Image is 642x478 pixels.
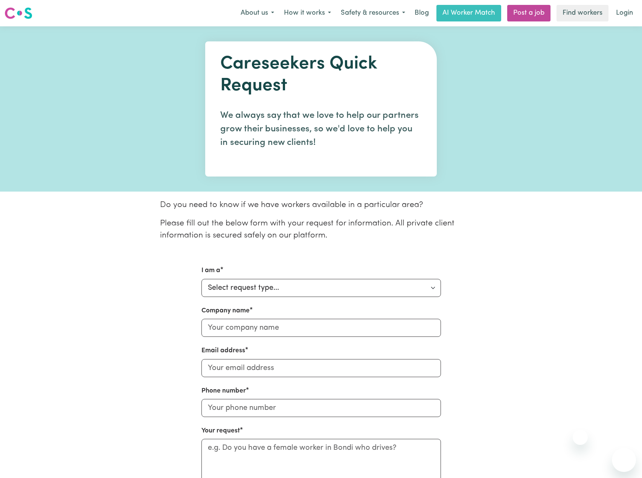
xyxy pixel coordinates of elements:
[279,5,336,21] button: How it works
[201,306,250,316] label: Company name
[5,6,32,20] img: Careseekers logo
[220,109,422,149] p: We always say that we love to help our partners grow their businesses, so we'd love to help you i...
[236,5,279,21] button: About us
[201,399,441,417] input: Your phone number
[201,359,441,377] input: Your email address
[201,346,245,356] label: Email address
[612,448,636,472] iframe: Button to launch messaging window
[410,5,433,21] a: Blog
[160,199,482,211] p: Do you need to know if we have workers available in a particular area?
[160,218,482,242] p: Please fill out the below form with your request for information. All private client information ...
[5,5,32,22] a: Careseekers logo
[436,5,501,21] a: AI Worker Match
[201,386,246,396] label: Phone number
[220,53,422,97] h1: Careseekers Quick Request
[336,5,410,21] button: Safety & resources
[573,430,588,445] iframe: Close message
[201,266,220,276] label: I am a
[507,5,551,21] a: Post a job
[557,5,608,21] a: Find workers
[201,319,441,337] input: Your company name
[612,5,637,21] a: Login
[201,426,240,436] label: Your request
